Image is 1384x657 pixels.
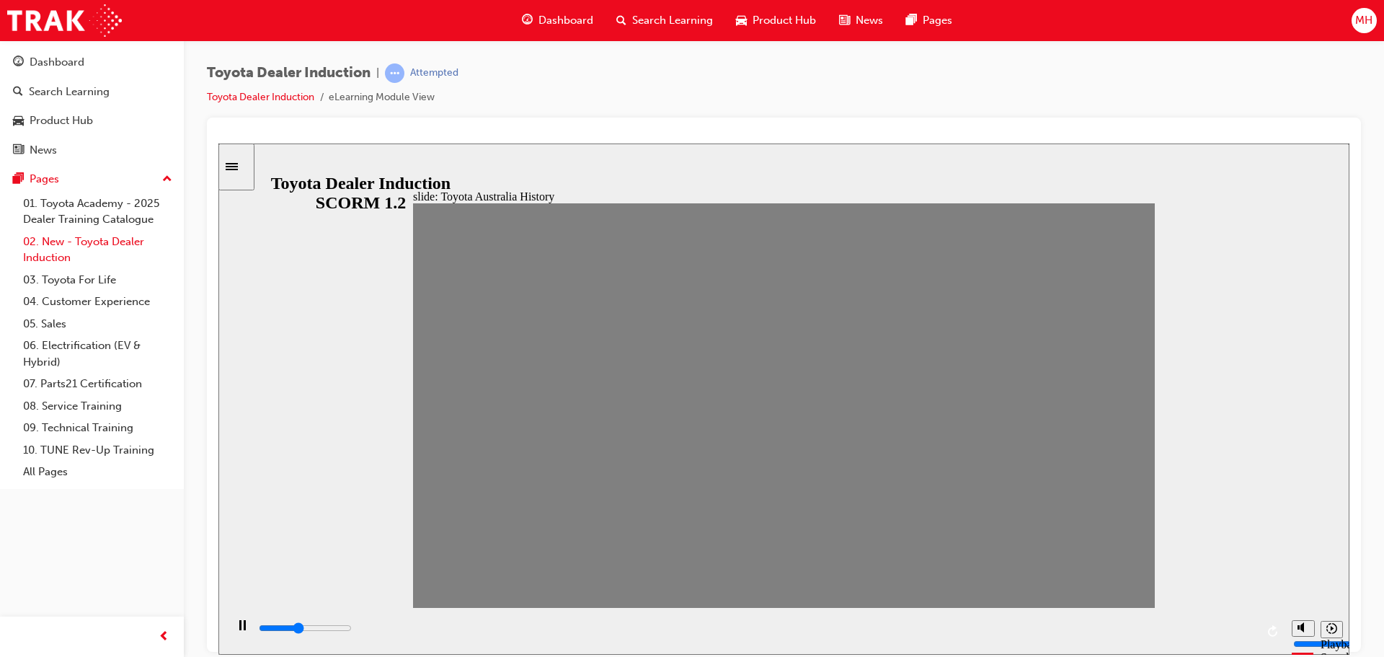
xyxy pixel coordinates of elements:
[17,193,178,231] a: 01. Toyota Academy - 2025 Dealer Training Catalogue
[17,269,178,291] a: 03. Toyota For Life
[162,170,172,189] span: up-icon
[1355,12,1372,29] span: MH
[410,66,458,80] div: Attempted
[7,464,1066,511] div: playback controls
[40,479,133,490] input: slide progress
[753,12,816,29] span: Product Hub
[207,91,314,103] a: Toyota Dealer Induction
[736,12,747,30] span: car-icon
[522,12,533,30] span: guage-icon
[1102,495,1124,521] div: Playback Speed
[6,79,178,105] a: Search Learning
[329,89,435,106] li: eLearning Module View
[7,476,32,501] button: Pause (Ctrl+Alt+P)
[1075,495,1168,506] input: volume
[1102,477,1124,495] button: Playback speed
[7,4,122,37] img: Trak
[1073,477,1096,493] button: Mute (Ctrl+Alt+M)
[1352,8,1377,33] button: MH
[13,115,24,128] span: car-icon
[6,107,178,134] a: Product Hub
[30,171,59,188] div: Pages
[605,6,724,35] a: search-iconSearch Learning
[856,12,883,29] span: News
[13,56,24,69] span: guage-icon
[159,628,169,646] span: prev-icon
[839,12,850,30] span: news-icon
[828,6,895,35] a: news-iconNews
[17,461,178,483] a: All Pages
[906,12,917,30] span: pages-icon
[17,373,178,395] a: 07. Parts21 Certification
[17,395,178,418] a: 08. Service Training
[6,166,178,193] button: Pages
[616,12,626,30] span: search-icon
[30,142,57,159] div: News
[1044,477,1066,499] button: Replay (Ctrl+Alt+R)
[30,54,84,71] div: Dashboard
[724,6,828,35] a: car-iconProduct Hub
[17,313,178,335] a: 05. Sales
[538,12,593,29] span: Dashboard
[17,417,178,439] a: 09. Technical Training
[13,86,23,99] span: search-icon
[6,49,178,76] a: Dashboard
[376,65,379,81] span: |
[1066,464,1124,511] div: misc controls
[923,12,952,29] span: Pages
[207,65,371,81] span: Toyota Dealer Induction
[385,63,404,83] span: learningRecordVerb_ATTEMPT-icon
[17,231,178,269] a: 02. New - Toyota Dealer Induction
[13,173,24,186] span: pages-icon
[17,335,178,373] a: 06. Electrification (EV & Hybrid)
[17,291,178,313] a: 04. Customer Experience
[6,137,178,164] a: News
[510,6,605,35] a: guage-iconDashboard
[13,144,24,157] span: news-icon
[895,6,964,35] a: pages-iconPages
[29,84,110,100] div: Search Learning
[30,113,93,129] div: Product Hub
[6,46,178,166] button: DashboardSearch LearningProduct HubNews
[632,12,713,29] span: Search Learning
[17,439,178,462] a: 10. TUNE Rev-Up Training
